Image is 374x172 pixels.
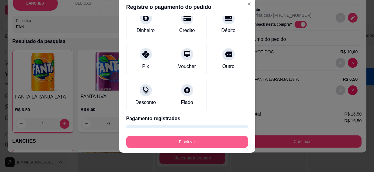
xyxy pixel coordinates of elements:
div: Pix [142,63,149,70]
p: Pagamento registrados [126,115,248,122]
div: Outro [222,63,234,70]
button: Finalizar [126,136,248,148]
div: Desconto [135,99,156,106]
div: Fiado [181,99,193,106]
div: Dinheiro [137,27,155,34]
div: Voucher [178,63,196,70]
div: Crédito [179,27,195,34]
div: Débito [221,27,235,34]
